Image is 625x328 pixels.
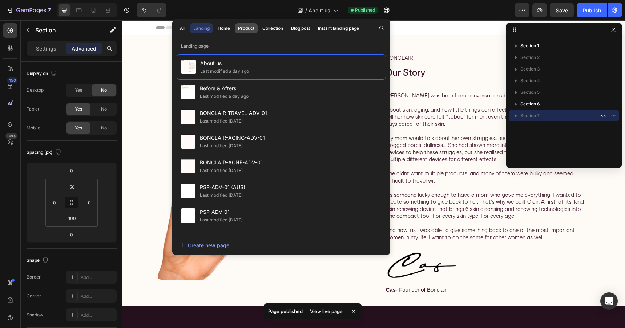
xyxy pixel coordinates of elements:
span: No [101,125,107,131]
div: Home [218,25,230,32]
button: Product [235,23,258,33]
div: 450 [7,77,17,83]
input: 50px [65,181,79,192]
div: Last modified [DATE] [200,117,243,125]
p: Landing page [172,43,390,50]
span: And now, as I was able to give something back to one of the most important women in my life, I wa... [263,206,452,220]
button: Save [550,3,574,17]
div: Add... [81,312,115,319]
p: - Founder of Bonclair [263,266,469,273]
span: No [101,87,107,93]
p: Section [35,26,95,35]
span: BONCLAIR-AGING-ADV-01 [200,133,265,142]
p: BONCLAIR [263,34,469,41]
div: Tablet [27,106,39,112]
span: BONCLAIR-ACNE-ADV-01 [200,158,263,167]
div: Beta [5,133,17,139]
button: All [177,23,189,33]
button: 7 [3,3,54,17]
div: Border [27,274,41,280]
span: About us [200,59,249,68]
img: gempages_531206314412475280-dd42e31b-e103-407d-b604-acc86e0f77e3.png [263,230,335,261]
input: 0 [64,229,79,240]
span: Section 5 [520,89,540,96]
p: 7 [48,6,51,15]
div: Add... [81,274,115,281]
iframe: To enrich screen reader interactions, please activate Accessibility in Grammarly extension settings [122,20,625,328]
div: Desktop [27,87,44,93]
span: Section 1 [520,42,539,49]
div: Shadow [27,312,43,318]
div: All [180,25,185,32]
div: Mobile [27,125,40,131]
img: gempages_531206314412475280-84243111-e399-46d7-a836-e535f3e78fa8.jpg [125,48,240,201]
span: BONCLAIR-TRAVEL-ADV-01 [200,109,267,117]
div: Last modified [DATE] [200,167,243,174]
span: Published [355,7,375,13]
div: Undo/Redo [137,3,166,17]
span: She didnt want multiple products, and many of them were bulky and seemed difficult to travel with. [263,149,451,164]
div: Spacing (px) [27,148,62,157]
span: Before & Afters [200,84,249,93]
span: PSP-ADV-01 (AUS) [200,183,245,192]
div: Last modified [DATE] [200,192,243,199]
div: Last modified [DATE] [200,142,243,149]
span: My mom would talk about her own struggles... sensitivity, [MEDICAL_DATA], clogged pores, dullness... [263,114,463,143]
div: Publish [583,7,601,14]
div: Landing [193,25,210,32]
button: Collection [259,23,286,33]
span: Yes [75,106,82,112]
input: auto [102,197,113,208]
div: Display on [27,69,58,79]
input: 0px [49,197,60,208]
span: Save [556,7,568,13]
span: No [101,106,107,112]
div: Open Intercom Messenger [600,292,618,310]
div: Shape [27,256,50,265]
span: Section 6 [520,100,540,108]
p: Settings [36,45,56,52]
input: 0px [84,197,95,208]
span: Section 4 [520,77,540,84]
input: 100px [65,213,79,224]
span: About skin, aging, and how little things can affect how we feel about ourselves. I’d tell her how... [263,86,466,107]
button: Home [214,23,233,33]
div: Create new page [180,241,229,249]
span: Section 2 [520,54,540,61]
span: PSP-ADV-01 [200,208,243,216]
p: Page published [268,308,303,315]
span: Yes [75,125,82,131]
button: Instant landing page [315,23,362,33]
input: auto [31,197,41,208]
div: View live page [306,306,347,316]
div: Last modified [DATE] [200,216,243,224]
span: Yes [75,87,82,93]
span: Section 7 [520,112,540,119]
div: Last modified a day ago [200,93,249,100]
span: Our Story [263,48,303,57]
p: Advanced [72,45,96,52]
button: Landing [190,23,213,33]
button: Blog post [288,23,313,33]
div: Product [238,25,254,32]
span: / [305,7,307,14]
div: Instant landing page [318,25,359,32]
span: As someone lucky enough to have a mom who gave me everything, I wanted to create something to giv... [263,171,461,199]
button: Create new page [180,238,383,252]
input: 0 [64,165,79,176]
div: Corner [27,293,41,299]
div: Add... [81,293,115,300]
span: [PERSON_NAME] was born from conversations between me and my mom... [263,72,449,79]
div: Collection [262,25,283,32]
span: About us [309,7,330,14]
span: Section 3 [520,65,540,73]
div: Blog post [291,25,310,32]
strong: Cas [263,266,274,272]
button: Publish [577,3,607,17]
div: Last modified a day ago [200,68,249,75]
